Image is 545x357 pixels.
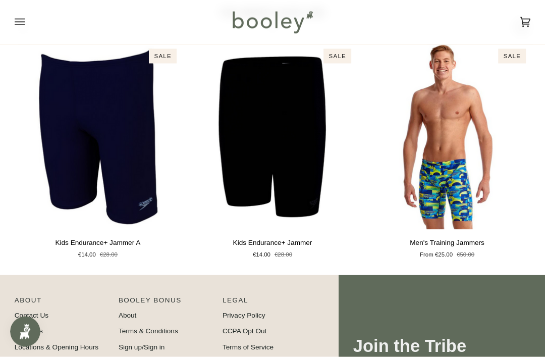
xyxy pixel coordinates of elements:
a: Kids Endurance+ Jammer [189,44,356,230]
p: Kids Endurance+ Jammer [233,238,312,248]
p: Pipeline_Footer Sub [223,295,318,311]
a: Locations & Opening Hours [15,343,98,351]
span: €28.00 [275,250,292,259]
a: Kids Endurance+ Jammer A [15,234,181,260]
span: €14.00 [78,250,96,259]
p: Kids Endurance+ Jammer A [55,238,140,248]
img: Speedo Kids Endurance+ Jammer Black - Booley Galway [189,44,356,230]
h3: Join the Tribe [353,335,530,357]
div: Sale [499,49,526,64]
a: Terms of Service [223,343,274,351]
a: Privacy Policy [223,312,265,319]
a: Men's Training Jammers [364,234,530,260]
img: Kids Endurance+ Jammer Navy - Booley Galway [15,44,181,230]
product-grid-item-variant: 30 / Storm at Sea [364,44,530,230]
a: Sign up/Sign in [119,343,165,351]
p: Men's Training Jammers [410,238,484,248]
a: Men's Training Jammers [364,44,530,230]
div: Sale [149,49,176,64]
a: About Us [15,327,43,335]
span: €14.00 [253,250,270,259]
img: Booley [228,8,316,37]
iframe: Button to open loyalty program pop-up [10,317,40,347]
span: €28.00 [100,250,118,259]
p: Pipeline_Footer Main [15,295,111,311]
a: Contact Us [15,312,48,319]
a: Terms & Conditions [119,327,178,335]
span: From €25.00 [420,250,453,259]
div: Sale [324,49,351,64]
img: Funky Trunks Men's Training Jammers Magnum Pi - Booley Galway [364,44,530,230]
a: Kids Endurance+ Jammer [189,234,356,260]
p: Booley Bonus [119,295,214,311]
a: CCPA Opt Out [223,327,266,335]
product-grid-item-variant: 5-6 years / Black [189,44,356,230]
span: €50.00 [457,250,474,259]
a: About [119,312,137,319]
product-grid-item: Kids Endurance+ Jammer A [15,44,181,259]
product-grid-item-variant: 4-5 years / Navy [15,44,181,230]
a: Kids Endurance+ Jammer A [15,44,181,230]
product-grid-item: Men's Training Jammers [364,44,530,259]
product-grid-item: Kids Endurance+ Jammer [189,44,356,259]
